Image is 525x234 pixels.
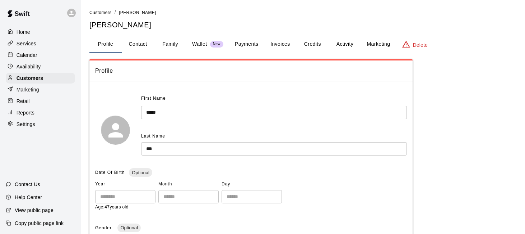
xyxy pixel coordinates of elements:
a: Retail [6,96,75,107]
a: Customers [6,73,75,84]
p: Reports [17,109,34,116]
p: Help Center [15,194,42,201]
p: Settings [17,121,35,128]
button: Activity [329,36,361,53]
a: Availability [6,61,75,72]
button: Contact [122,36,154,53]
p: Availability [17,63,41,70]
p: View public page [15,207,54,214]
p: Calendar [17,51,37,59]
span: Age: 47 years old [95,204,129,210]
button: Credits [296,36,329,53]
span: Last Name [141,134,165,139]
button: Invoices [264,36,296,53]
p: Marketing [17,86,39,93]
button: Marketing [361,36,396,53]
a: Customers [89,9,112,15]
span: Year [95,179,155,190]
p: Retail [17,98,30,105]
li: / [115,9,116,16]
p: Delete [413,41,428,49]
a: Reports [6,107,75,118]
p: Contact Us [15,181,40,188]
p: Services [17,40,36,47]
span: New [210,42,223,46]
span: Date Of Birth [95,170,125,175]
p: Copy public page link [15,220,64,227]
a: Services [6,38,75,49]
span: Optional [117,225,140,230]
p: Wallet [192,40,207,48]
span: Gender [95,225,113,230]
span: Profile [95,66,407,76]
h5: [PERSON_NAME] [89,20,516,30]
span: Day [222,179,282,190]
span: First Name [141,93,166,104]
div: basic tabs example [89,36,516,53]
a: Marketing [6,84,75,95]
a: Settings [6,119,75,130]
span: Optional [129,170,152,175]
button: Family [154,36,186,53]
span: [PERSON_NAME] [119,10,156,15]
span: Month [158,179,219,190]
button: Profile [89,36,122,53]
nav: breadcrumb [89,9,516,17]
a: Home [6,27,75,37]
p: Customers [17,75,43,82]
button: Payments [229,36,264,53]
span: Customers [89,10,112,15]
a: Calendar [6,50,75,60]
p: Home [17,28,30,36]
